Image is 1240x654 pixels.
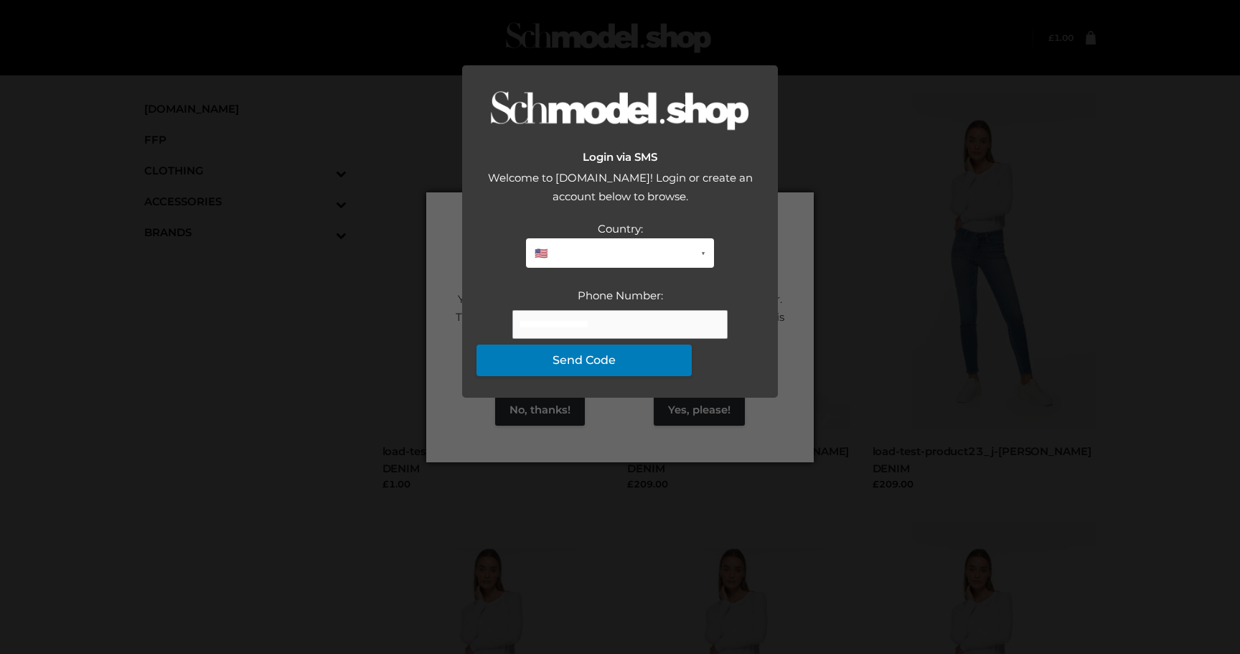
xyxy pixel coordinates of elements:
img: Logo [491,90,749,133]
h2: Login via SMS [476,151,764,164]
button: Send Code [476,345,692,376]
span: 🇺🇸 [GEOGRAPHIC_DATA] (+1) [535,244,695,263]
div: Welcome to [DOMAIN_NAME]! Login or create an account below to browse. [476,169,764,220]
label: Phone Number: [578,289,663,302]
label: Country: [598,222,643,235]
